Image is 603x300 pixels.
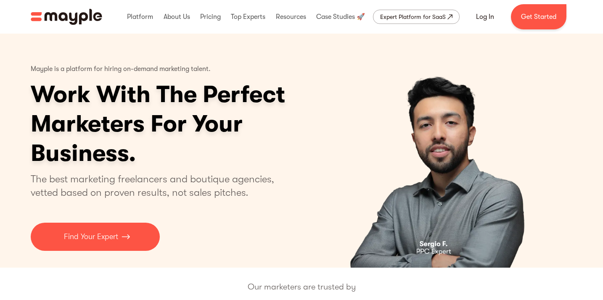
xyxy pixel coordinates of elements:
a: Get Started [511,4,566,29]
p: The best marketing freelancers and boutique agencies, vetted based on proven results, not sales p... [31,172,284,199]
div: Expert Platform for SaaS [380,12,446,22]
img: Mayple logo [31,9,102,25]
p: Mayple is a platform for hiring on-demand marketing talent. [31,59,211,80]
a: Log In [466,7,504,27]
a: Find Your Expert [31,223,160,251]
p: Find Your Expert [64,231,118,242]
a: Expert Platform for SaaS [373,10,460,24]
h1: Work With The Perfect Marketers For Your Business. [31,80,350,168]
